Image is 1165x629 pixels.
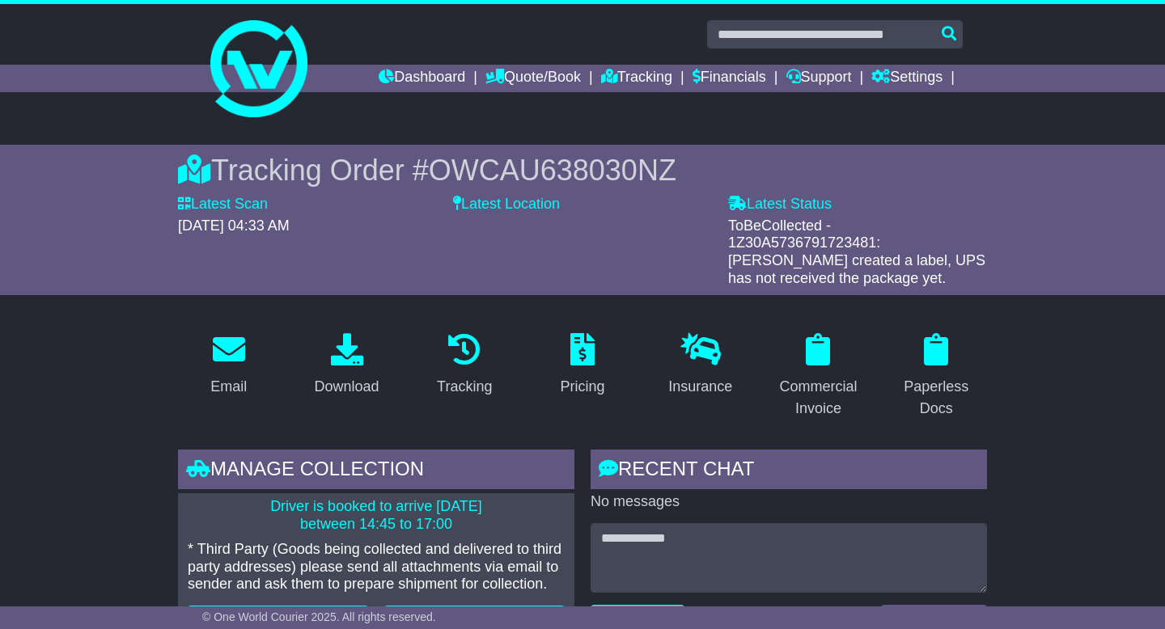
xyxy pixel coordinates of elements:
a: Settings [871,65,943,92]
a: Paperless Docs [885,327,987,425]
span: [DATE] 04:33 AM [178,217,290,234]
a: Dashboard [379,65,465,92]
div: Tracking [437,376,492,398]
label: Latest Status [728,196,832,213]
label: Latest Scan [178,196,268,213]
div: Insurance [668,376,732,398]
a: Financials [693,65,766,92]
a: Tracking [426,327,502,403]
a: Insurance [658,327,743,403]
a: Tracking [601,65,672,92]
a: Quote/Book [485,65,581,92]
p: Driver is booked to arrive [DATE] between 14:45 to 17:00 [188,498,565,533]
span: ToBeCollected - 1Z30A5736791723481: [PERSON_NAME] created a label, UPS has not received the packa... [728,217,985,286]
a: Support [786,65,852,92]
a: Commercial Invoice [768,327,870,425]
div: Paperless Docs [896,376,976,420]
a: Email [200,327,257,403]
span: © One World Courier 2025. All rights reserved. [202,610,436,623]
div: Tracking Order # [178,153,987,188]
div: Commercial Invoice [778,376,859,420]
div: Email [210,376,247,398]
div: Pricing [561,376,605,398]
div: Download [315,376,379,398]
span: OWCAU638030NZ [429,154,676,187]
div: Manage collection [178,450,574,493]
p: No messages [591,493,987,511]
a: Download [304,327,390,403]
a: Pricing [550,327,616,403]
div: RECENT CHAT [591,450,987,493]
label: Latest Location [453,196,560,213]
p: * Third Party (Goods being collected and delivered to third party addresses) please send all atta... [188,541,565,593]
